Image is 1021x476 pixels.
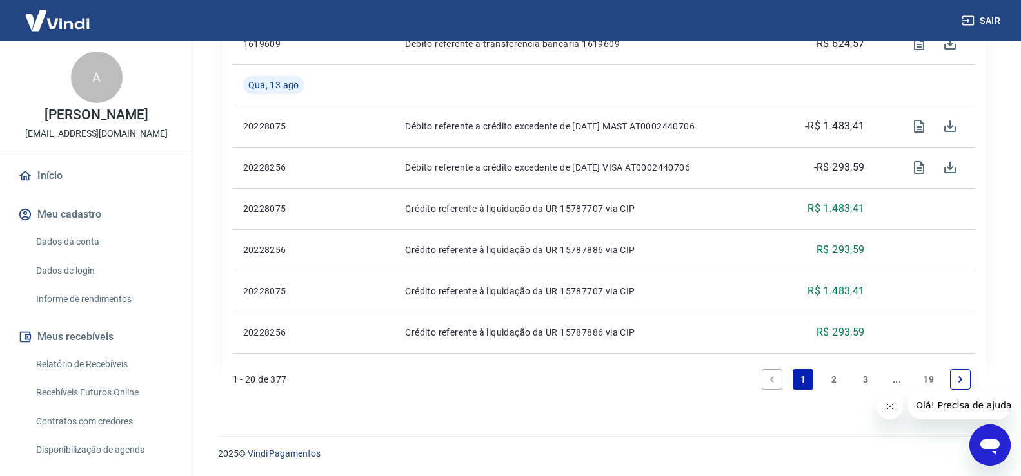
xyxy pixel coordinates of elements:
a: Vindi Pagamentos [248,448,321,459]
a: Jump forward [887,369,907,390]
a: Relatório de Recebíveis [31,351,177,377]
p: [PERSON_NAME] [45,108,148,122]
iframe: Botão para abrir a janela de mensagens [969,424,1011,466]
a: Disponibilização de agenda [31,437,177,463]
span: Visualizar [904,111,935,142]
p: R$ 1.483,41 [808,201,864,216]
a: Início [15,162,177,190]
button: Meus recebíveis [15,323,177,351]
p: 20228075 [243,202,322,215]
div: A [71,52,123,103]
iframe: Fechar mensagem [877,394,903,419]
p: 1619609 [243,37,322,50]
p: R$ 293,59 [817,325,865,340]
a: Informe de rendimentos [31,286,177,312]
p: 20228075 [243,285,322,298]
p: -R$ 624,57 [814,36,865,52]
a: Page 3 [855,369,876,390]
span: Download [935,111,966,142]
p: Débito referente à transferência bancária 1619609 [405,37,766,50]
p: R$ 1.483,41 [808,283,864,299]
span: Visualizar [904,152,935,183]
p: -R$ 293,59 [814,160,865,175]
span: Qua, 13 ago [248,79,299,91]
p: 20228256 [243,243,322,256]
p: 20228256 [243,326,322,339]
a: Dados de login [31,258,177,284]
p: R$ 293,59 [817,242,865,258]
button: Sair [959,9,1006,33]
span: Download [935,28,966,59]
span: Download [935,152,966,183]
iframe: Mensagem da empresa [908,391,1011,419]
ul: Pagination [757,364,976,395]
button: Meu cadastro [15,200,177,229]
a: Recebíveis Futuros Online [31,379,177,406]
a: Page 1 is your current page [793,369,813,390]
p: Crédito referente à liquidação da UR 15787886 via CIP [405,243,766,256]
a: Dados da conta [31,229,177,255]
p: Crédito referente à liquidação da UR 15787707 via CIP [405,285,766,298]
img: Vindi [15,1,99,40]
p: Crédito referente à liquidação da UR 15787707 via CIP [405,202,766,215]
a: Next page [950,369,971,390]
p: Débito referente a crédito excedente de [DATE] MAST AT0002440706 [405,120,766,133]
p: Crédito referente à liquidação da UR 15787886 via CIP [405,326,766,339]
a: Contratos com credores [31,408,177,435]
p: 20228256 [243,161,322,174]
p: 20228075 [243,120,322,133]
a: Page 2 [824,369,845,390]
a: Previous page [762,369,782,390]
a: Page 19 [918,369,939,390]
span: Olá! Precisa de ajuda? [8,9,108,19]
p: Débito referente a crédito excedente de [DATE] VISA AT0002440706 [405,161,766,174]
p: -R$ 1.483,41 [805,119,865,134]
span: Visualizar [904,28,935,59]
p: 1 - 20 de 377 [233,373,287,386]
p: 2025 © [218,447,990,461]
p: [EMAIL_ADDRESS][DOMAIN_NAME] [25,127,168,140]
